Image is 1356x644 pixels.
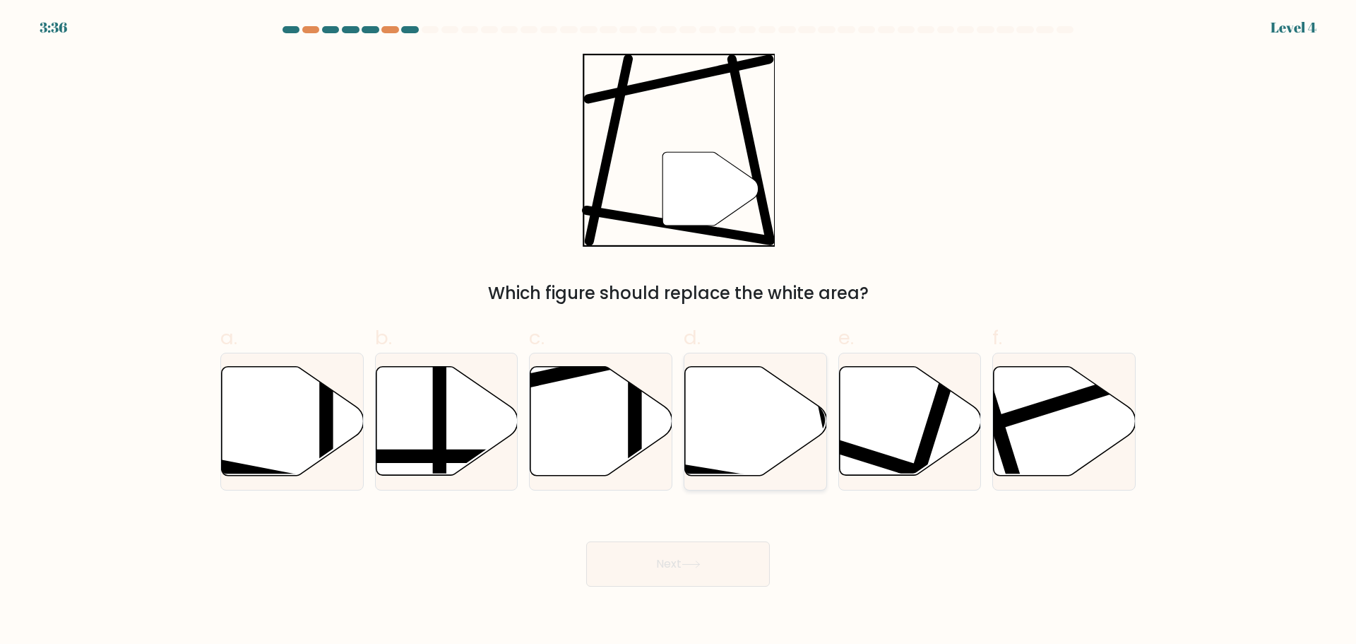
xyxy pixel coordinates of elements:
[229,281,1127,306] div: Which figure should replace the white area?
[220,324,237,351] span: a.
[992,324,1002,351] span: f.
[684,324,701,351] span: d.
[529,324,545,351] span: c.
[586,541,770,587] button: Next
[1271,17,1316,38] div: Level 4
[375,324,392,351] span: b.
[663,152,759,226] g: "
[838,324,854,351] span: e.
[40,17,67,38] div: 3:36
